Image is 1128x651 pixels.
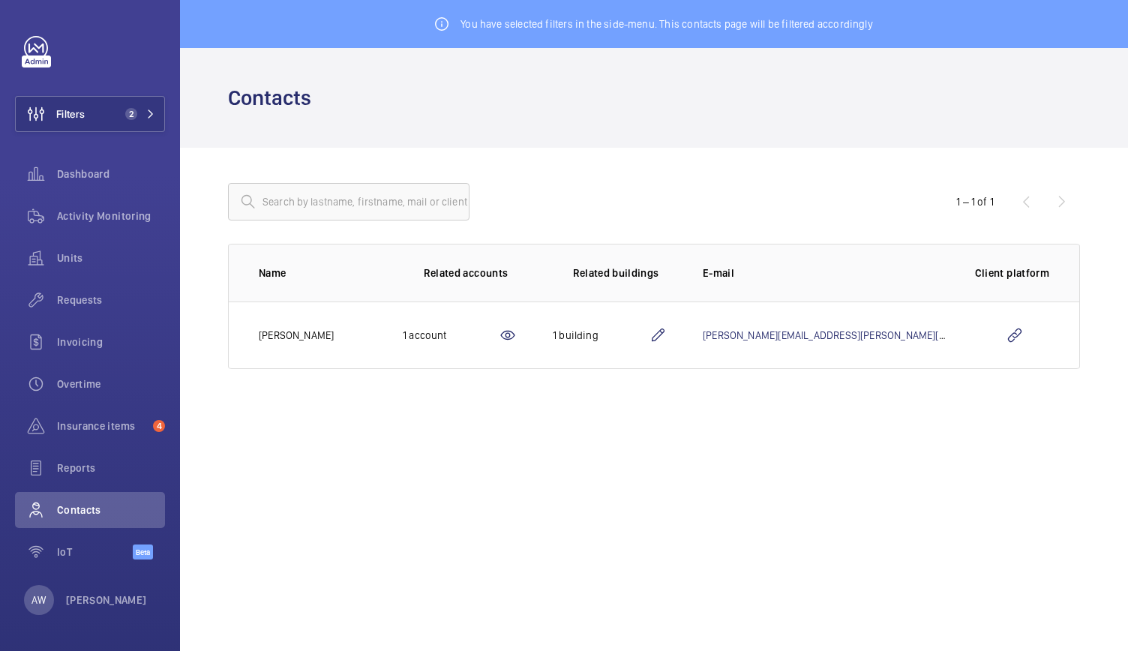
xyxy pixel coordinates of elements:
span: Filters [56,106,85,121]
span: 2 [125,108,137,120]
span: Insurance items [57,418,147,433]
a: [PERSON_NAME][EMAIL_ADDRESS][PERSON_NAME][DOMAIN_NAME] [703,329,1011,341]
p: Client platform [975,265,1049,280]
span: Overtime [57,376,165,391]
p: AW [31,592,46,607]
span: Dashboard [57,166,165,181]
div: 1 – 1 of 1 [956,194,994,209]
p: [PERSON_NAME] [259,328,334,343]
span: Requests [57,292,165,307]
span: 4 [153,420,165,432]
p: E-mail [703,265,951,280]
p: Name [259,265,379,280]
div: 1 account [403,328,499,343]
span: Invoicing [57,334,165,349]
span: Beta [133,544,153,559]
span: Units [57,250,165,265]
span: Activity Monitoring [57,208,165,223]
button: Filters2 [15,96,165,132]
h1: Contacts [228,84,320,112]
span: Contacts [57,502,165,517]
input: Search by lastname, firstname, mail or client [228,183,469,220]
div: 1 building [553,328,649,343]
p: [PERSON_NAME] [66,592,147,607]
p: Related accounts [424,265,508,280]
span: IoT [57,544,133,559]
p: Related buildings [573,265,659,280]
span: Reports [57,460,165,475]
